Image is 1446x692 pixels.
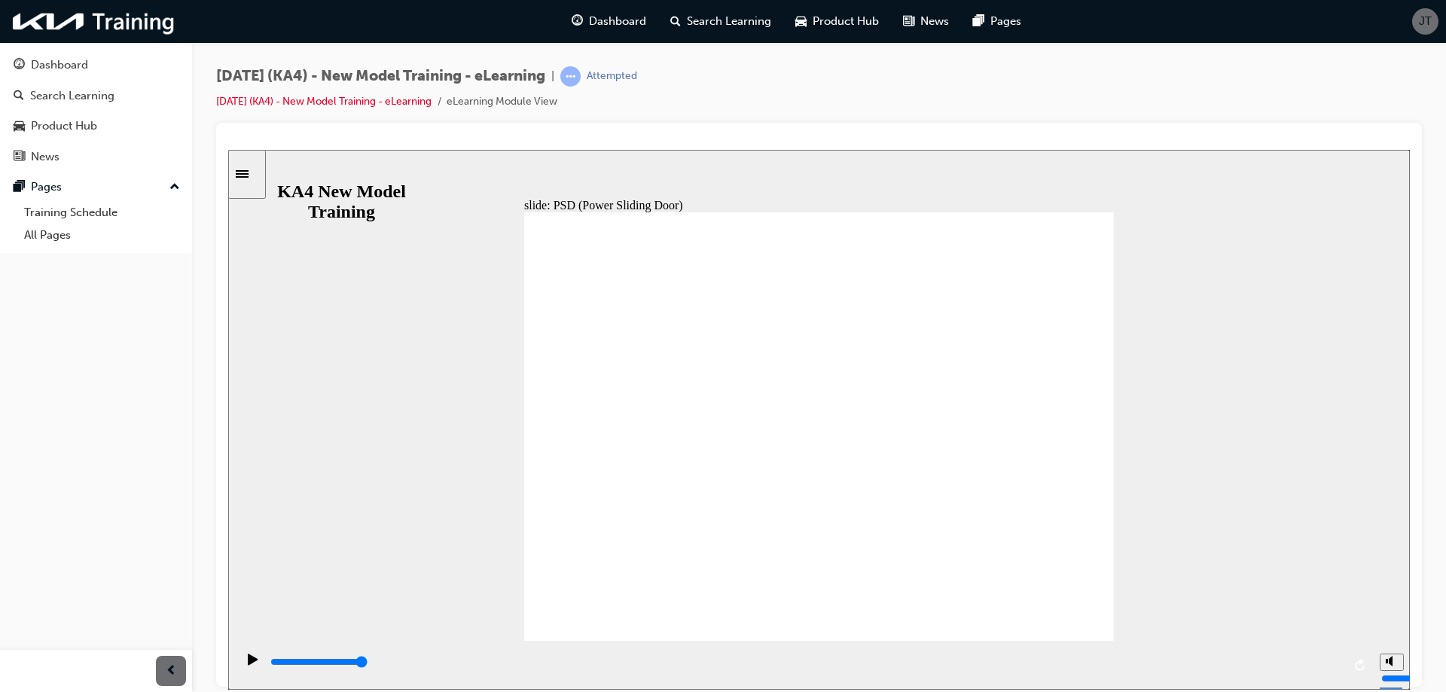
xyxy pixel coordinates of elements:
[670,12,681,31] span: search-icon
[813,13,879,30] span: Product Hub
[990,13,1021,30] span: Pages
[14,120,25,133] span: car-icon
[560,6,658,37] a: guage-iconDashboard
[31,117,97,135] div: Product Hub
[18,201,186,224] a: Training Schedule
[1153,523,1250,535] input: volume
[42,506,139,518] input: slide progress
[783,6,891,37] a: car-iconProduct Hub
[18,224,186,247] a: All Pages
[6,112,186,140] a: Product Hub
[687,13,771,30] span: Search Learning
[1144,491,1174,540] div: misc controls
[31,56,88,74] div: Dashboard
[961,6,1033,37] a: pages-iconPages
[560,66,581,87] span: learningRecordVerb_ATTEMPT-icon
[14,151,25,164] span: news-icon
[973,12,984,31] span: pages-icon
[6,48,186,173] button: DashboardSearch LearningProduct HubNews
[1152,504,1176,521] button: volume
[6,173,186,201] button: Pages
[216,95,432,108] a: [DATE] (KA4) - New Model Training - eLearning
[920,13,949,30] span: News
[572,12,583,31] span: guage-icon
[6,82,186,110] a: Search Learning
[31,148,59,166] div: News
[8,6,181,37] img: kia-training
[30,87,114,105] div: Search Learning
[166,662,177,681] span: prev-icon
[6,51,186,79] a: Dashboard
[551,68,554,85] span: |
[447,93,557,111] li: eLearning Module View
[891,6,961,37] a: news-iconNews
[14,90,24,103] span: search-icon
[8,491,1144,540] div: playback controls
[587,69,637,84] div: Attempted
[1121,505,1144,527] button: replay
[903,12,914,31] span: news-icon
[6,143,186,171] a: News
[8,503,33,529] button: play/pause
[658,6,783,37] a: search-iconSearch Learning
[1412,8,1438,35] button: JT
[14,59,25,72] span: guage-icon
[31,178,62,196] div: Pages
[589,13,646,30] span: Dashboard
[169,178,180,197] span: up-icon
[14,181,25,194] span: pages-icon
[795,12,807,31] span: car-icon
[216,68,545,85] span: [DATE] (KA4) - New Model Training - eLearning
[1419,13,1432,30] span: JT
